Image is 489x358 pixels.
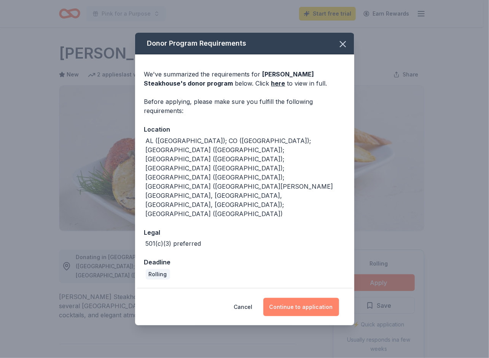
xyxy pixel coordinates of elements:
[271,79,285,88] a: here
[144,257,345,267] div: Deadline
[144,70,345,88] div: We've summarized the requirements for below. Click to view in full.
[234,298,253,316] button: Cancel
[146,239,201,248] div: 501(c)(3) preferred
[135,33,354,54] div: Donor Program Requirements
[144,124,345,134] div: Location
[146,269,170,280] div: Rolling
[144,97,345,115] div: Before applying, please make sure you fulfill the following requirements:
[146,136,345,218] div: AL ([GEOGRAPHIC_DATA]); CO ([GEOGRAPHIC_DATA]); [GEOGRAPHIC_DATA] ([GEOGRAPHIC_DATA]); [GEOGRAPHI...
[144,228,345,237] div: Legal
[263,298,339,316] button: Continue to application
